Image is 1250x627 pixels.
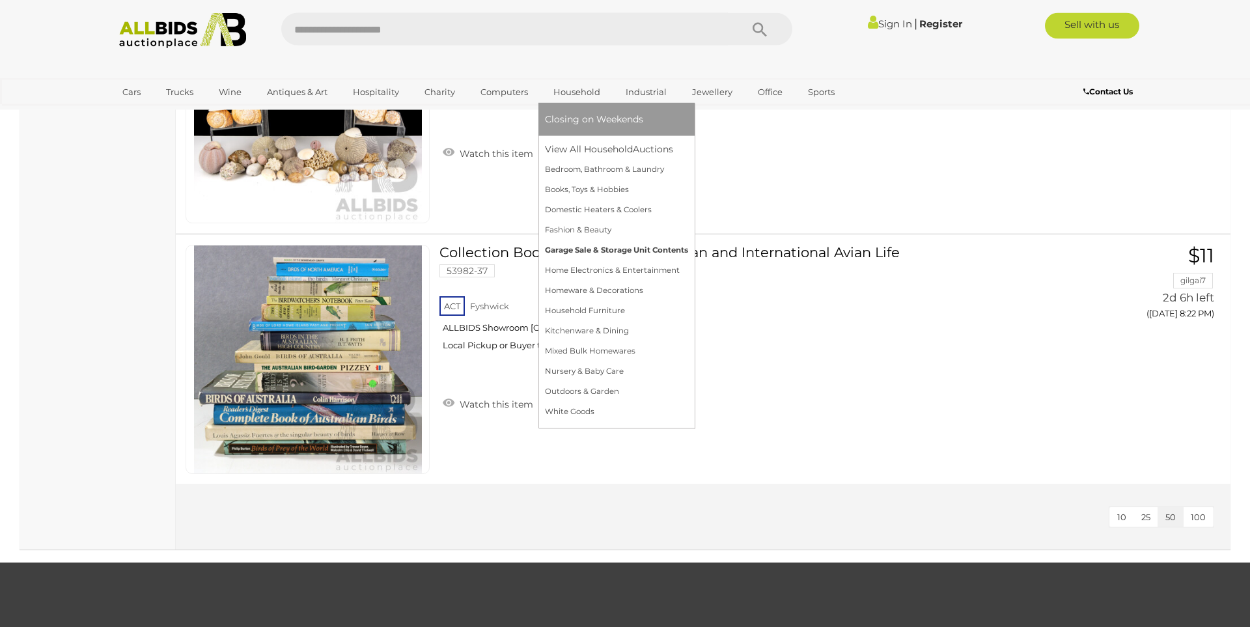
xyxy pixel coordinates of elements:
[416,81,464,103] a: Charity
[258,81,336,103] a: Antiques & Art
[449,245,1045,361] a: Collection Books Relating to Australian and International Avian Life 53982-37 ACT Fyshwick ALLBID...
[684,81,741,103] a: Jewellery
[799,81,843,103] a: Sports
[1183,507,1214,527] button: 100
[868,18,912,30] a: Sign In
[1045,13,1139,39] a: Sell with us
[472,81,536,103] a: Computers
[1158,507,1184,527] button: 50
[439,143,536,162] a: Watch this item
[158,81,202,103] a: Trucks
[1117,512,1126,522] span: 10
[749,81,791,103] a: Office
[1109,507,1134,527] button: 10
[1083,85,1136,99] a: Contact Us
[727,13,792,46] button: Search
[344,81,408,103] a: Hospitality
[1188,244,1214,268] span: $11
[1141,512,1150,522] span: 25
[617,81,675,103] a: Industrial
[210,81,250,103] a: Wine
[114,103,223,124] a: [GEOGRAPHIC_DATA]
[919,18,962,30] a: Register
[1165,512,1176,522] span: 50
[914,16,917,31] span: |
[545,81,609,103] a: Household
[1191,512,1206,522] span: 100
[1083,87,1133,96] b: Contact Us
[456,398,533,410] span: Watch this item
[439,393,536,413] a: Watch this item
[1064,245,1217,326] a: $11 gilgai7 2d 6h left ([DATE] 8:22 PM)
[456,148,533,160] span: Watch this item
[1133,507,1158,527] button: 25
[194,245,422,473] img: 53982-37a.JPG
[112,13,253,49] img: Allbids.com.au
[114,81,149,103] a: Cars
